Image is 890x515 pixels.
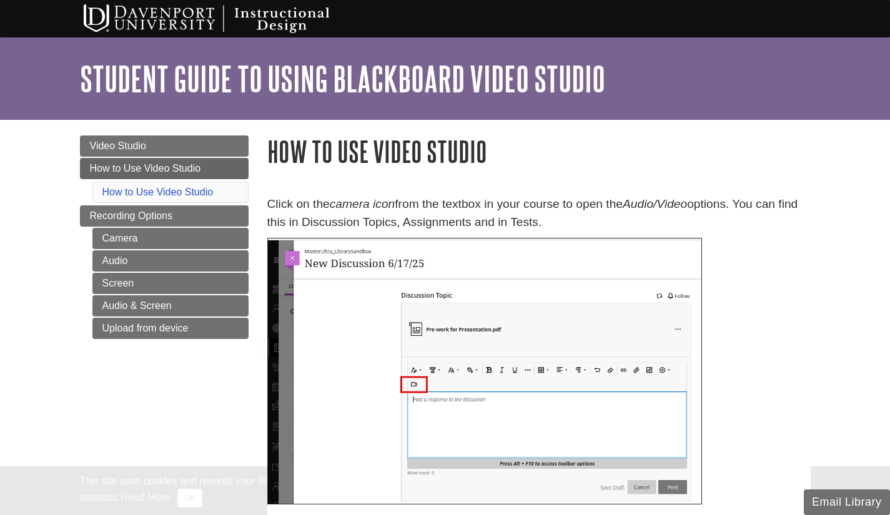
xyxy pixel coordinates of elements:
[80,59,605,98] a: Student Guide to Using Blackboard Video Studio
[92,295,249,316] a: Audio & Screen
[92,273,249,294] a: Screen
[92,228,249,249] a: Camera
[74,3,373,34] img: Davenport University Instructional Design
[92,318,249,339] a: Upload from device
[80,474,811,508] div: This site uses cookies and records your IP address for usage statistics. Additionally, we use Goo...
[804,489,890,515] button: Email Library
[80,135,249,157] a: Video Studio
[90,140,146,151] span: Video Studio
[92,250,249,272] a: Audio
[80,135,249,339] div: Guide Page Menu
[90,163,201,174] span: How to Use Video Studio
[102,187,214,197] a: How to Use Video Studio
[267,238,702,504] img: discussion topic
[267,195,811,232] p: Click on the from the textbox in your course to open the options. You can find this in Discussion...
[177,489,202,508] button: Close
[623,197,687,210] em: Audio/Video
[80,158,249,179] a: How to Use Video Studio
[121,492,170,503] a: Read More
[330,197,395,210] em: camera icon
[90,210,173,221] span: Recording Options
[80,205,249,227] a: Recording Options
[267,135,811,167] h1: How to Use Video Studio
